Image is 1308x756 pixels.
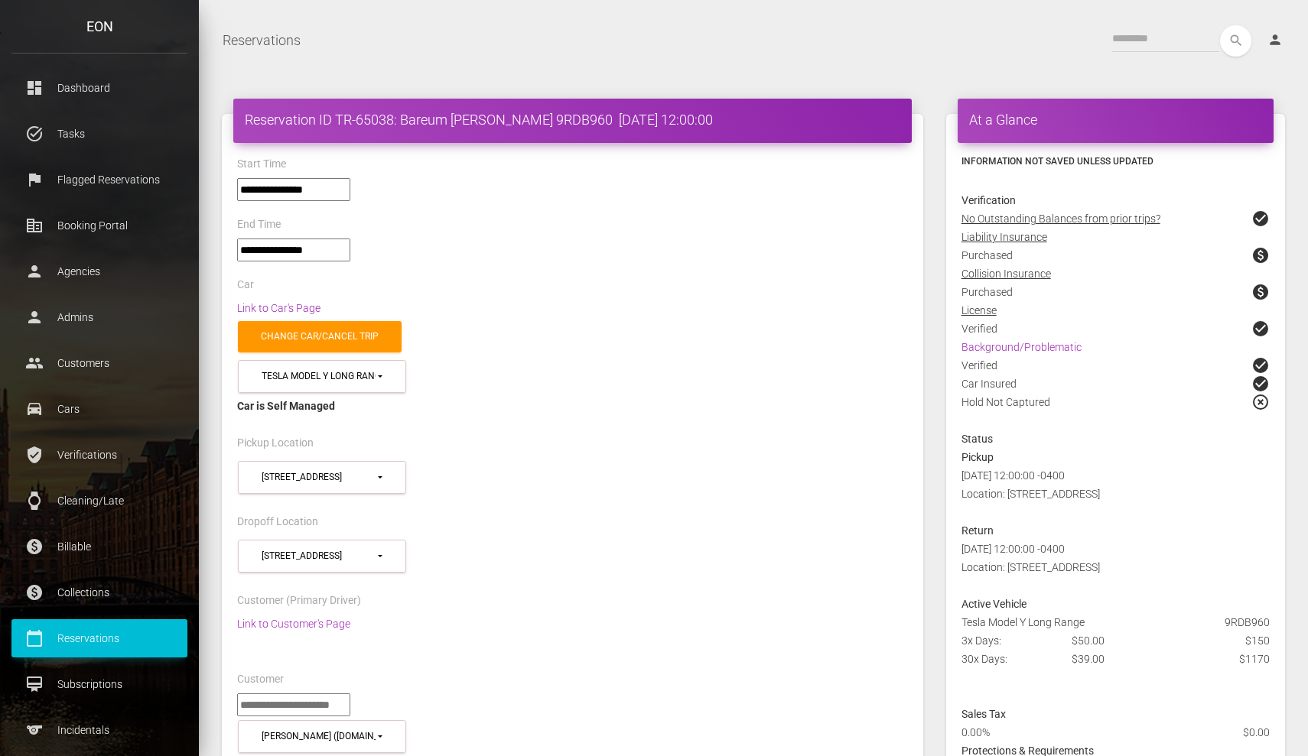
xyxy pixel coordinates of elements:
[11,161,187,199] a: flag Flagged Reservations
[245,110,900,129] h4: Reservation ID TR-65038: Bareum [PERSON_NAME] 9RDB960 [DATE] 12:00:00
[1251,393,1270,411] span: highlight_off
[11,665,187,703] a: card_membership Subscriptions
[237,157,286,172] label: Start Time
[23,122,176,145] p: Tasks
[237,302,320,314] a: Link to Car's Page
[23,719,176,741] p: Incidentals
[23,260,176,283] p: Agencies
[961,469,1100,500] span: [DATE] 12:00:00 -0400 Location: [STREET_ADDRESS]
[262,471,376,484] div: [STREET_ADDRESS]
[961,194,1016,206] strong: Verification
[1060,631,1170,650] div: $50.00
[1251,320,1270,338] span: check_circle
[950,631,1060,650] div: 3x Days:
[23,214,176,237] p: Booking Portal
[11,115,187,153] a: task_alt Tasks
[23,443,176,466] p: Verifications
[11,69,187,107] a: dashboard Dashboard
[961,231,1047,243] u: Liability Insurance
[23,489,176,512] p: Cleaning/Late
[23,397,176,420] p: Cars
[23,581,176,604] p: Collections
[1239,650,1270,668] span: $1170
[950,393,1281,430] div: Hold Not Captured
[1267,32,1283,47] i: person
[961,543,1100,573] span: [DATE] 12:00:00 -0400 Location: [STREET_ADDRESS]
[237,277,254,293] label: Car
[23,352,176,375] p: Customers
[1060,650,1170,668] div: $39.00
[961,708,1006,720] strong: Sales Tax
[1251,356,1270,375] span: check_circle
[961,154,1270,168] h6: Information not saved unless updated
[969,110,1262,129] h4: At a Glance
[262,730,376,743] div: [PERSON_NAME] ([DOMAIN_NAME][EMAIL_ADDRESS][PERSON_NAME][DOMAIN_NAME])
[1251,209,1270,228] span: check_circle
[23,535,176,558] p: Billable
[11,482,187,520] a: watch Cleaning/Late
[1225,613,1270,631] span: 9RDB960
[950,723,1171,741] div: 0.00%
[237,397,908,415] div: Car is Self Managed
[23,76,176,99] p: Dashboard
[950,356,1281,375] div: Verified
[961,304,997,316] u: License
[238,720,406,753] button: Bareum KIM (bareum.kim@42dot.ai)
[23,306,176,329] p: Admins
[961,268,1051,280] u: Collision Insurance
[23,168,176,191] p: Flagged Reservations
[237,217,281,232] label: End Time
[11,298,187,336] a: person Admins
[237,514,318,530] label: Dropoff Location
[23,627,176,650] p: Reservations
[950,246,1281,264] div: Purchased
[237,618,350,630] a: Link to Customer's Page
[961,598,1027,610] strong: Active Vehicle
[1220,25,1251,57] button: search
[961,524,994,537] strong: Return
[11,619,187,657] a: calendar_today Reservations
[237,436,314,451] label: Pickup Location
[11,252,187,290] a: person Agencies
[1251,375,1270,393] span: check_circle
[1251,283,1270,301] span: paid
[11,711,187,749] a: sports Incidentals
[262,370,376,383] div: Tesla Model Y Long Range (9RDB960 in 95148)
[1243,723,1270,741] span: $0.00
[1256,25,1297,56] a: person
[223,21,301,60] a: Reservations
[11,206,187,245] a: corporate_fare Booking Portal
[1251,246,1270,264] span: paid
[961,433,993,445] strong: Status
[11,436,187,474] a: verified_user Verifications
[238,321,402,352] a: Change car/cancel trip
[11,390,187,428] a: drive_eta Cars
[11,527,187,566] a: paid Billable
[961,451,994,463] strong: Pickup
[237,593,361,608] label: Customer (Primary Driver)
[237,672,284,687] label: Customer
[950,320,1281,338] div: Verified
[238,360,406,393] button: Tesla Model Y Long Range (9RDB960 in 95148)
[238,540,406,573] button: 3204 Corbal Court (95148)
[238,461,406,494] button: 3204 Corbal Court (95148)
[950,613,1281,631] div: Tesla Model Y Long Range
[961,213,1160,225] u: No Outstanding Balances from prior trips?
[950,375,1281,393] div: Car Insured
[23,673,176,696] p: Subscriptions
[950,283,1281,301] div: Purchased
[11,573,187,612] a: paid Collections
[262,550,376,563] div: [STREET_ADDRESS]
[961,341,1082,353] a: Background/Problematic
[950,650,1060,668] div: 30x Days:
[1245,631,1270,650] span: $150
[11,344,187,382] a: people Customers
